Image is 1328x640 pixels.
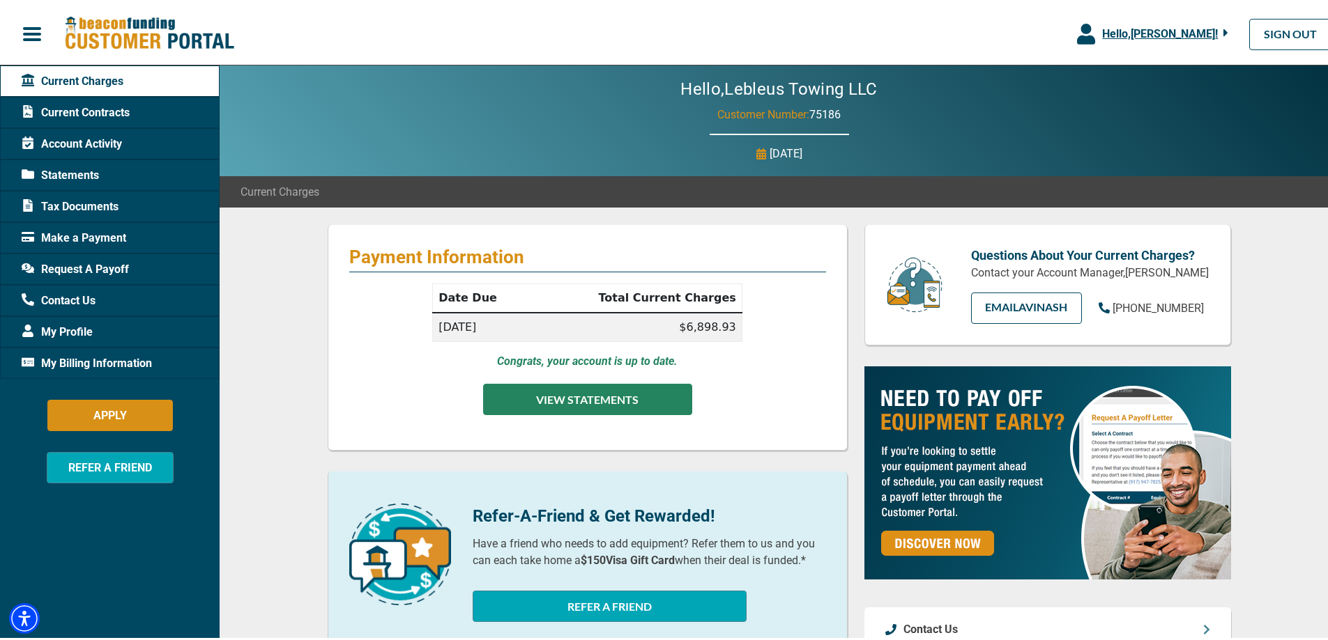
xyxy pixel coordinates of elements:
span: Account Activity [22,133,122,150]
span: Current Charges [241,181,319,198]
span: My Profile [22,321,93,338]
button: APPLY [47,397,173,428]
p: Have a friend who needs to add equipment? Refer them to us and you can each take home a when thei... [473,533,826,566]
span: Current Charges [22,70,123,87]
td: $6,898.93 [531,310,742,339]
span: My Billing Information [22,352,152,369]
span: Current Contracts [22,102,130,118]
span: Hello, [PERSON_NAME] ! [1102,24,1218,38]
img: customer-service.png [883,253,946,311]
span: Contact Us [22,290,96,306]
span: Make a Payment [22,227,126,244]
p: Contact your Account Manager, [PERSON_NAME] [971,262,1209,279]
th: Total Current Charges [531,281,742,311]
button: VIEW STATEMENTS [483,381,692,412]
span: Customer Number: [717,105,809,118]
span: Request A Payoff [22,258,129,275]
p: Payment Information [349,243,826,265]
a: [PHONE_NUMBER] [1099,297,1204,314]
img: Beacon Funding Customer Portal Logo [64,13,234,49]
p: Refer-A-Friend & Get Rewarded! [473,501,826,526]
a: EMAILAvinash [971,290,1082,321]
span: 75186 [809,105,841,118]
th: Date Due [433,281,532,311]
h2: Hello, Lebleus Towing LLC [639,77,919,97]
img: payoff-ad-px.jpg [864,364,1231,577]
button: REFER A FRIEND [473,588,747,619]
span: Statements [22,164,99,181]
span: Tax Documents [22,196,119,212]
button: REFER A FRIEND [47,449,174,481]
div: Accessibility Menu [9,600,40,631]
p: Congrats, your account is up to date. [497,350,678,367]
td: [DATE] [433,310,532,339]
img: refer-a-friend-icon.png [349,501,451,602]
p: [DATE] [770,143,802,159]
p: Contact Us [903,618,958,635]
span: [PHONE_NUMBER] [1113,299,1204,312]
p: Questions About Your Current Charges? [971,243,1209,262]
b: $150 Visa Gift Card [581,551,675,564]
